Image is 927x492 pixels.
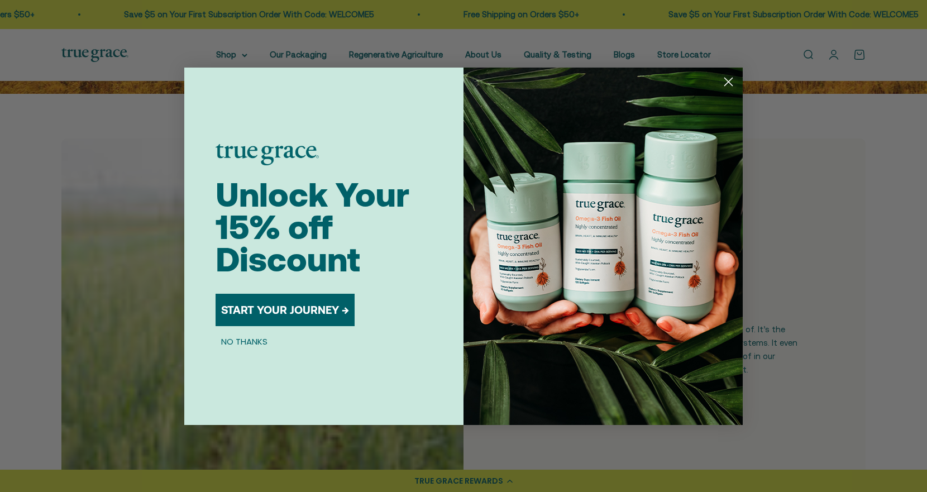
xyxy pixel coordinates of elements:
[463,68,743,425] img: 098727d5-50f8-4f9b-9554-844bb8da1403.jpeg
[216,335,273,348] button: NO THANKS
[719,72,738,92] button: Close dialog
[216,175,409,279] span: Unlock Your 15% off Discount
[216,294,355,326] button: START YOUR JOURNEY →
[216,144,319,165] img: logo placeholder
